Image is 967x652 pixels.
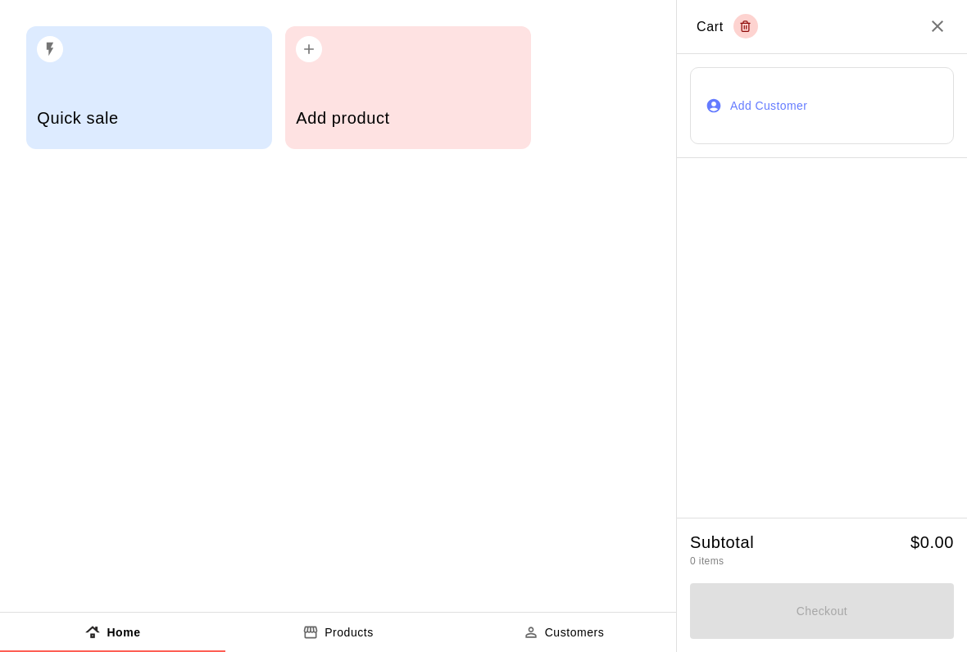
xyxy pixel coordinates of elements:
[910,532,954,554] h5: $ 0.00
[733,14,758,38] button: Empty cart
[690,555,724,567] span: 0 items
[26,26,272,149] button: Quick sale
[545,624,605,641] p: Customers
[285,26,531,149] button: Add product
[690,532,754,554] h5: Subtotal
[107,624,140,641] p: Home
[928,16,947,36] button: Close
[697,14,758,38] div: Cart
[325,624,374,641] p: Products
[296,107,520,129] h5: Add product
[690,67,954,145] button: Add Customer
[37,107,261,129] h5: Quick sale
